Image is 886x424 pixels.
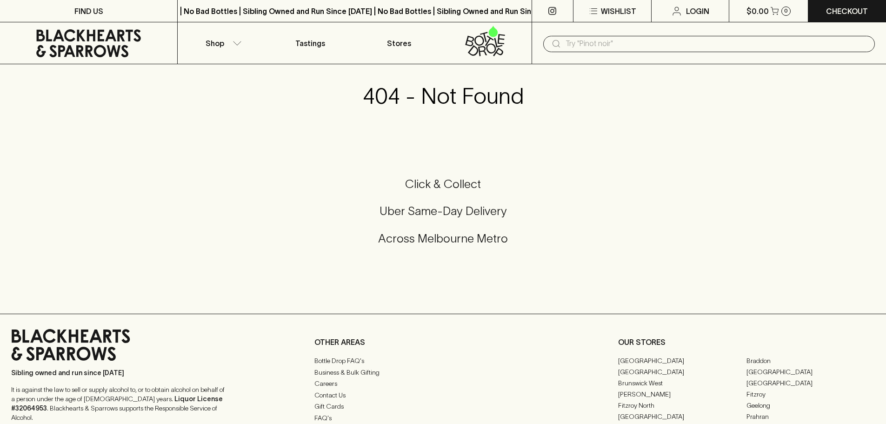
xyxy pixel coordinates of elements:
[826,6,868,17] p: Checkout
[618,377,746,389] a: Brunswick West
[11,368,225,377] p: Sibling owned and run since [DATE]
[686,6,709,17] p: Login
[314,401,571,412] a: Gift Cards
[566,36,867,51] input: Try "Pinot noir"
[618,366,746,377] a: [GEOGRAPHIC_DATA]
[314,367,571,378] a: Business & Bulk Gifting
[314,337,571,348] p: OTHER AREAS
[746,366,875,377] a: [GEOGRAPHIC_DATA]
[618,355,746,366] a: [GEOGRAPHIC_DATA]
[11,176,875,192] h5: Click & Collect
[314,378,571,390] a: Careers
[618,337,875,348] p: OUR STORES
[206,38,224,49] p: Shop
[314,390,571,401] a: Contact Us
[314,412,571,424] a: FAQ's
[355,22,443,64] a: Stores
[746,411,875,422] a: Prahran
[387,38,411,49] p: Stores
[314,356,571,367] a: Bottle Drop FAQ's
[74,6,103,17] p: FIND US
[178,22,266,64] button: Shop
[11,385,225,422] p: It is against the law to sell or supply alcohol to, or to obtain alcohol on behalf of a person un...
[11,203,875,219] h5: Uber Same-Day Delivery
[784,8,788,13] p: 0
[363,83,524,109] h3: 404 - Not Found
[295,38,325,49] p: Tastings
[746,389,875,400] a: Fitzroy
[618,400,746,411] a: Fitzroy North
[746,400,875,411] a: Geelong
[618,411,746,422] a: [GEOGRAPHIC_DATA]
[746,6,769,17] p: $0.00
[11,231,875,246] h5: Across Melbourne Metro
[601,6,636,17] p: Wishlist
[266,22,354,64] a: Tastings
[11,139,875,295] div: Call to action block
[746,355,875,366] a: Braddon
[746,377,875,389] a: [GEOGRAPHIC_DATA]
[618,389,746,400] a: [PERSON_NAME]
